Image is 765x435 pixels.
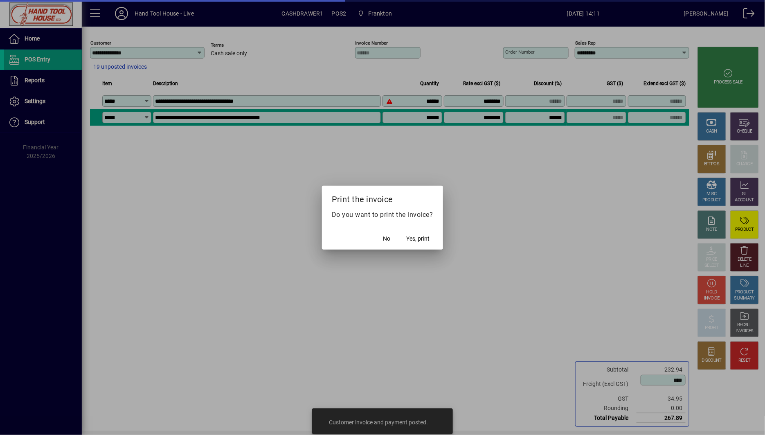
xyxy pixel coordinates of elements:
[383,234,391,243] span: No
[374,232,400,246] button: No
[332,210,433,220] p: Do you want to print the invoice?
[403,232,433,246] button: Yes, print
[322,186,443,210] h2: Print the invoice
[407,234,430,243] span: Yes, print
